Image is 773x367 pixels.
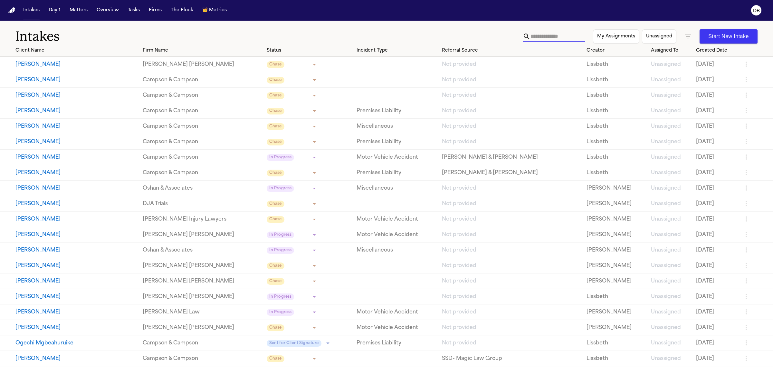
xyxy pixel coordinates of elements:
[15,61,138,68] button: View details for Daniel Kilguss
[267,246,318,255] div: Update intake status
[143,47,261,54] div: Firm Name
[15,246,138,254] a: View details for Robert Danks
[651,355,691,362] a: View details for Kerrie Cantu-Reid
[143,293,261,301] a: View details for Jenny Ramirez
[651,356,681,361] span: Unassigned
[267,123,284,130] span: Chase
[587,277,646,285] a: View details for Jeremy Wright
[442,293,582,301] a: View details for Jenny Ramirez
[696,154,738,161] a: View details for Angelo Les
[15,355,138,362] a: View details for Kerrie Cantu-Reid
[357,339,437,347] a: View details for Ogechi Mgbeahuruike
[442,341,476,346] span: Not provided
[15,339,138,347] a: View details for Ogechi Mgbeahuruike
[696,277,738,285] a: View details for Jeremy Wright
[267,122,318,131] div: Update intake status
[143,246,261,254] a: View details for Robert Danks
[357,231,437,239] a: View details for Jennifer Wright
[15,308,138,316] button: View details for Lakeysha Hunter
[15,138,138,146] a: View details for Matthew Krichmar
[651,138,691,146] a: View details for Matthew Krichmar
[267,184,318,193] div: Update intake status
[15,47,138,54] div: Client Name
[442,138,582,146] a: View details for Matthew Krichmar
[15,277,138,285] a: View details for Jeremy Wright
[651,92,691,99] a: View details for Steven Carlo
[15,215,138,223] button: View details for Kenneth Potts
[143,92,261,99] a: View details for Steven Carlo
[442,107,582,115] a: View details for Nigel Tetteh
[651,310,681,315] span: Unassigned
[587,324,646,332] a: View details for Anahi Juarez
[587,92,646,99] a: View details for Steven Carlo
[651,154,691,161] a: View details for Angelo Les
[442,308,582,316] a: View details for Lakeysha Hunter
[267,154,294,161] span: In Progress
[696,324,738,332] a: View details for Anahi Juarez
[442,339,582,347] a: View details for Ogechi Mgbeahuruike
[267,263,284,270] span: Chase
[15,76,138,84] a: View details for Isaias Hernandez
[442,108,476,114] span: Not provided
[267,324,284,332] span: Chase
[267,47,351,54] div: Status
[696,355,738,362] a: View details for Kerrie Cantu-Reid
[357,169,437,177] a: View details for Lorriane Jacobs
[267,339,332,348] div: Update intake status
[357,138,437,146] a: View details for Matthew Krichmar
[143,154,261,161] a: View details for Angelo Les
[15,123,138,130] button: View details for Josie Ventura Martinez
[125,5,142,16] a: Tasks
[587,200,646,208] a: View details for Amber Sislin
[587,246,646,254] a: View details for Robert Danks
[21,5,42,16] a: Intakes
[442,47,582,54] div: Referral Source
[442,262,582,270] a: View details for Jazly Pineda
[267,292,318,301] div: Update intake status
[267,340,321,347] span: Sent for Client Signature
[587,293,646,301] a: View details for Jenny Ramirez
[587,231,646,239] a: View details for Jennifer Wright
[15,92,138,99] button: View details for Steven Carlo
[696,293,738,301] a: View details for Jenny Ramirez
[15,231,138,239] a: View details for Jennifer Wright
[651,263,681,268] span: Unassigned
[442,310,476,315] span: Not provided
[143,231,261,239] a: View details for Jennifer Wright
[143,324,261,332] a: View details for Anahi Juarez
[94,5,121,16] button: Overview
[267,230,318,239] div: Update intake status
[442,263,476,268] span: Not provided
[146,5,164,16] button: Firms
[15,324,138,332] a: View details for Anahi Juarez
[696,123,738,130] a: View details for Josie Ventura Martinez
[143,308,261,316] a: View details for Lakeysha Hunter
[651,62,681,67] span: Unassigned
[696,308,738,316] a: View details for Lakeysha Hunter
[651,262,691,270] a: View details for Jazly Pineda
[651,123,691,130] a: View details for Josie Ventura Martinez
[442,246,582,254] a: View details for Robert Danks
[267,168,318,177] div: Update intake status
[143,339,261,347] a: View details for Ogechi Mgbeahuruike
[200,5,229,16] button: crownMetrics
[8,7,15,14] a: Home
[651,324,691,332] a: View details for Anahi Juarez
[442,77,476,83] span: Not provided
[587,123,646,130] a: View details for Josie Ventura Martinez
[267,137,318,146] div: Update intake status
[651,294,681,299] span: Unassigned
[143,262,261,270] a: View details for Jazly Pineda
[651,93,681,98] span: Unassigned
[442,61,582,68] a: View details for Daniel Kilguss
[143,107,261,115] a: View details for Nigel Tetteh
[67,5,90,16] button: Matters
[143,76,261,84] a: View details for Isaias Hernandez
[651,124,681,129] span: Unassigned
[651,61,691,68] a: View details for Daniel Kilguss
[8,7,15,14] img: Finch Logo
[700,29,758,44] button: Start New Intake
